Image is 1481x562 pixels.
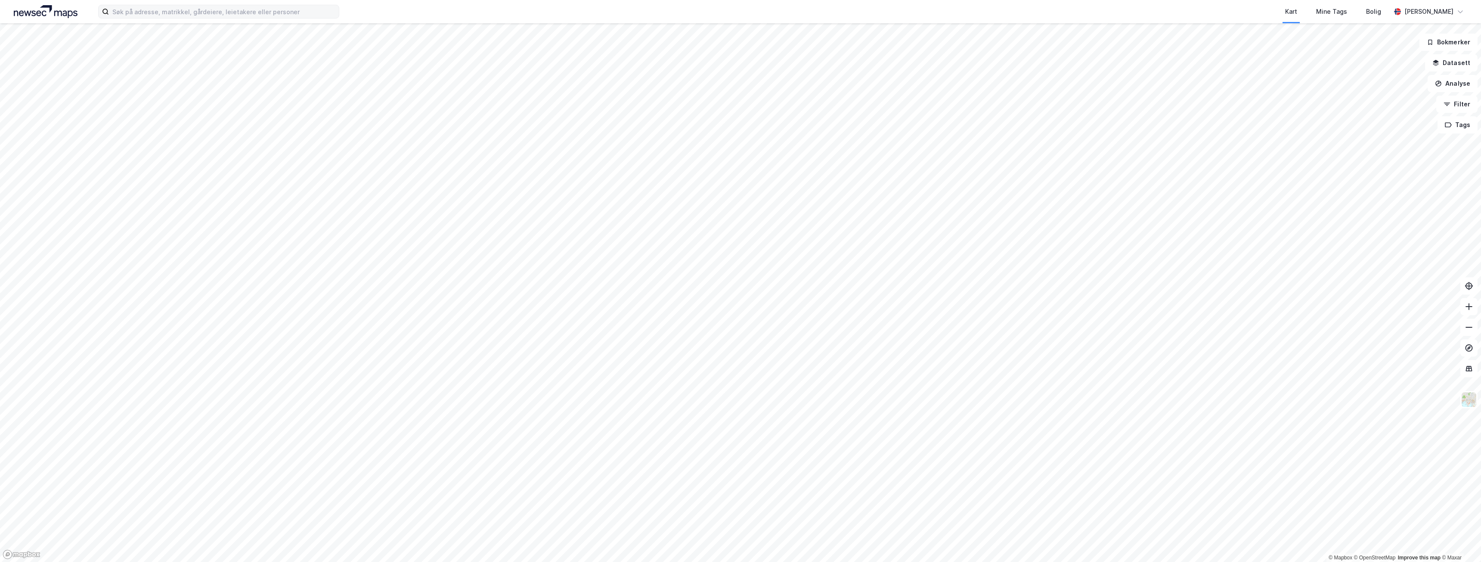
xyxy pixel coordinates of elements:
[1428,75,1478,92] button: Analyse
[1438,116,1478,134] button: Tags
[1438,521,1481,562] div: Kontrollprogram for chat
[1461,391,1477,408] img: Z
[1329,555,1352,561] a: Mapbox
[1366,6,1381,17] div: Bolig
[1425,54,1478,71] button: Datasett
[1354,555,1396,561] a: OpenStreetMap
[109,5,339,18] input: Søk på adresse, matrikkel, gårdeiere, leietakere eller personer
[1398,555,1441,561] a: Improve this map
[1285,6,1297,17] div: Kart
[1419,34,1478,51] button: Bokmerker
[1404,6,1453,17] div: [PERSON_NAME]
[3,550,40,559] a: Mapbox homepage
[1316,6,1347,17] div: Mine Tags
[1438,521,1481,562] iframe: Chat Widget
[1436,96,1478,113] button: Filter
[14,5,77,18] img: logo.a4113a55bc3d86da70a041830d287a7e.svg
